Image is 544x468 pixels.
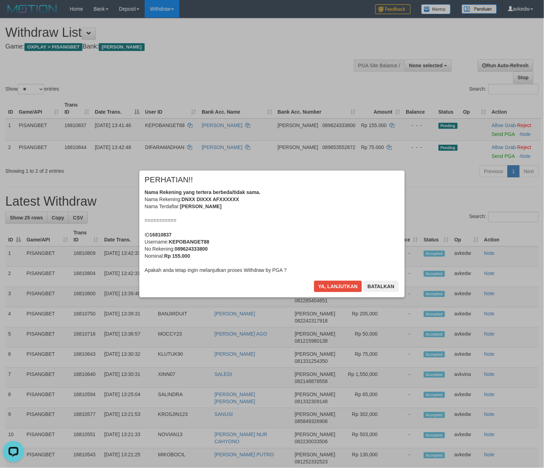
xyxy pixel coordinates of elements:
[314,281,362,292] button: Ya, lanjutkan
[169,239,209,245] b: KEPOBANGET88
[164,253,190,259] b: Rp 155.000
[181,196,239,202] b: DNXX DIXXX AFXXXXXX
[150,232,172,238] b: 16810837
[175,246,208,252] b: 089624333800
[145,176,193,183] span: PERHATIAN!!
[3,3,24,24] button: Open LiveChat chat widget
[145,189,261,195] b: Nama Rekening yang tertera berbeda/tidak sama.
[180,204,221,209] b: [PERSON_NAME]
[363,281,399,292] button: Batalkan
[145,189,399,274] div: Nama Rekening: Nama Terdaftar: =========== ID Username: No Rekening: Nominal: Apakah anda tetap i...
